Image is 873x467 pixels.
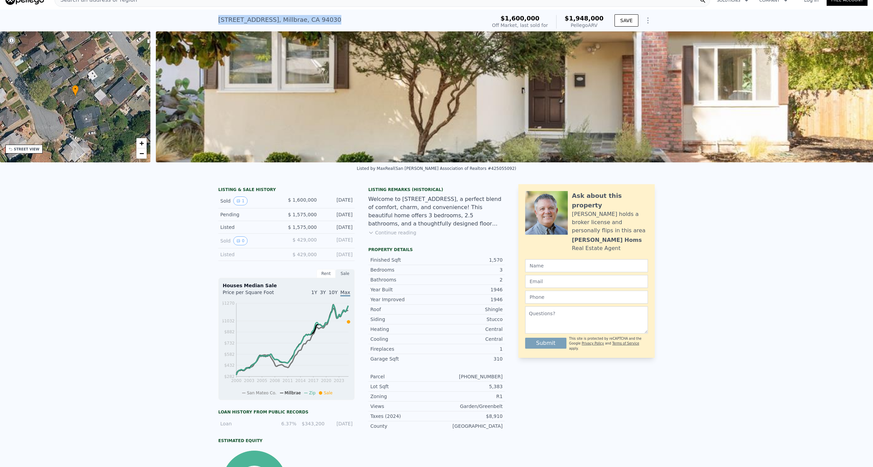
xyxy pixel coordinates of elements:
div: R1 [436,393,503,400]
div: Parcel [370,373,436,380]
span: Zip [309,391,315,395]
div: [PERSON_NAME] holds a broker license and personally flips in this area [572,210,648,235]
tspan: 2003 [244,378,254,383]
div: • [72,85,79,97]
div: [STREET_ADDRESS] , Millbrae , CA 94030 [218,15,341,25]
div: Heating [370,326,436,333]
div: Welcome to [STREET_ADDRESS], a perfect blend of comfort, charm, and convenience! This beautiful h... [368,195,505,228]
div: Siding [370,316,436,323]
span: Max [340,290,350,296]
div: Sale [336,269,355,278]
button: Show Options [641,14,655,27]
div: Lot Sqft [370,383,436,390]
tspan: $732 [224,341,235,346]
div: 310 [436,355,503,362]
tspan: $882 [224,330,235,334]
a: Terms of Service [612,341,639,345]
div: Bathrooms [370,276,436,283]
tspan: $582 [224,352,235,357]
button: Continue reading [368,229,416,236]
span: + [139,139,144,147]
div: Estimated Equity [218,438,355,443]
div: 5,383 [436,383,503,390]
div: [DATE] [322,251,353,258]
div: Listed [220,251,281,258]
div: 1,570 [436,257,503,263]
span: 1Y [311,290,317,295]
div: $343,200 [300,420,324,427]
div: Year Improved [370,296,436,303]
button: View historical data [233,236,248,245]
tspan: $282 [224,374,235,379]
tspan: 2005 [257,378,267,383]
div: [DATE] [322,196,353,205]
div: Cooling [370,336,436,342]
div: Zoning [370,393,436,400]
div: [DATE] [322,236,353,245]
tspan: 2020 [321,378,331,383]
div: Rent [316,269,336,278]
tspan: 2011 [282,378,293,383]
tspan: 2017 [308,378,319,383]
div: 1946 [436,296,503,303]
div: Bedrooms [370,266,436,273]
div: Ask about this property [572,191,648,210]
button: Submit [525,338,566,349]
span: $ 1,600,000 [288,197,317,203]
div: Real Estate Agent [572,244,621,252]
div: Central [436,326,503,333]
div: Taxes (2024) [370,413,436,420]
tspan: $1032 [222,319,235,323]
div: Price per Square Foot [223,289,286,300]
div: 1946 [436,286,503,293]
div: Year Built [370,286,436,293]
div: County [370,423,436,429]
div: Shingle [436,306,503,313]
div: Pellego ARV [565,22,604,29]
div: Loan history from public records [218,409,355,415]
div: [DATE] [329,420,353,427]
span: $1,600,000 [501,15,539,22]
div: Garage Sqft [370,355,436,362]
a: Zoom out [136,148,147,159]
button: View historical data [233,196,248,205]
div: Sold [220,196,281,205]
div: Finished Sqft [370,257,436,263]
div: Fireplaces [370,346,436,352]
div: [DATE] [322,224,353,231]
div: [PERSON_NAME] Homs [572,236,642,244]
div: LISTING & SALE HISTORY [218,187,355,194]
div: STREET VIEW [14,147,40,152]
input: Name [525,259,648,272]
div: 3 [436,266,503,273]
div: Garden/Greenbelt [436,403,503,410]
div: This site is protected by reCAPTCHA and the Google and apply. [569,336,648,351]
span: 10Y [329,290,338,295]
div: Central [436,336,503,342]
div: 6.37% [272,420,296,427]
input: Email [525,275,648,288]
div: [DATE] [322,211,353,218]
span: − [139,149,144,158]
span: $ 429,000 [293,252,317,257]
tspan: $432 [224,363,235,368]
div: $8,910 [436,413,503,420]
span: $ 429,000 [293,237,317,243]
a: Zoom in [136,138,147,148]
div: Listed by MaxReal (San [PERSON_NAME] Association of Realtors #425055092) [357,166,516,171]
div: Listing Remarks (Historical) [368,187,505,192]
div: Sold [220,236,281,245]
span: Sale [324,391,332,395]
span: 3Y [320,290,326,295]
button: SAVE [615,14,638,27]
a: Privacy Policy [582,341,604,345]
span: • [72,86,79,92]
div: Loan [220,420,268,427]
span: $1,948,000 [565,15,604,22]
tspan: 2014 [295,378,306,383]
span: $ 1,575,000 [288,212,317,217]
div: Views [370,403,436,410]
span: San Mateo Co. [247,391,277,395]
tspan: 2008 [270,378,280,383]
span: $ 1,575,000 [288,224,317,230]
